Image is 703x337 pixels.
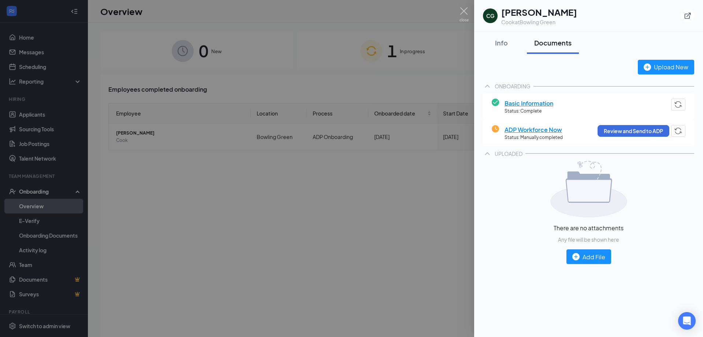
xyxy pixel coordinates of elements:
button: Review and Send to ADP [598,125,669,137]
button: ExternalLink [681,9,694,22]
span: Basic Information [505,99,553,108]
span: There are no attachments [554,223,624,232]
div: Upload New [644,62,688,72]
svg: ChevronUp [483,149,492,158]
div: UPLOADED [495,150,522,157]
span: Status: Complete [505,108,553,115]
div: ONBOARDING [495,83,531,90]
h1: [PERSON_NAME] [501,6,577,18]
span: Any file will be shown here [558,235,619,243]
div: Open Intercom Messenger [678,312,696,330]
div: Cook at Bowling Green [501,18,577,26]
button: Upload New [638,60,694,74]
span: Status: Manually completed [505,134,563,141]
span: ADP Workforce Now [505,125,563,134]
button: Add File [566,249,611,264]
div: CG [486,12,494,19]
div: Info [490,38,512,47]
div: Documents [534,38,572,47]
svg: ExternalLink [684,12,691,19]
svg: ChevronUp [483,82,492,91]
div: Add File [572,252,605,261]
